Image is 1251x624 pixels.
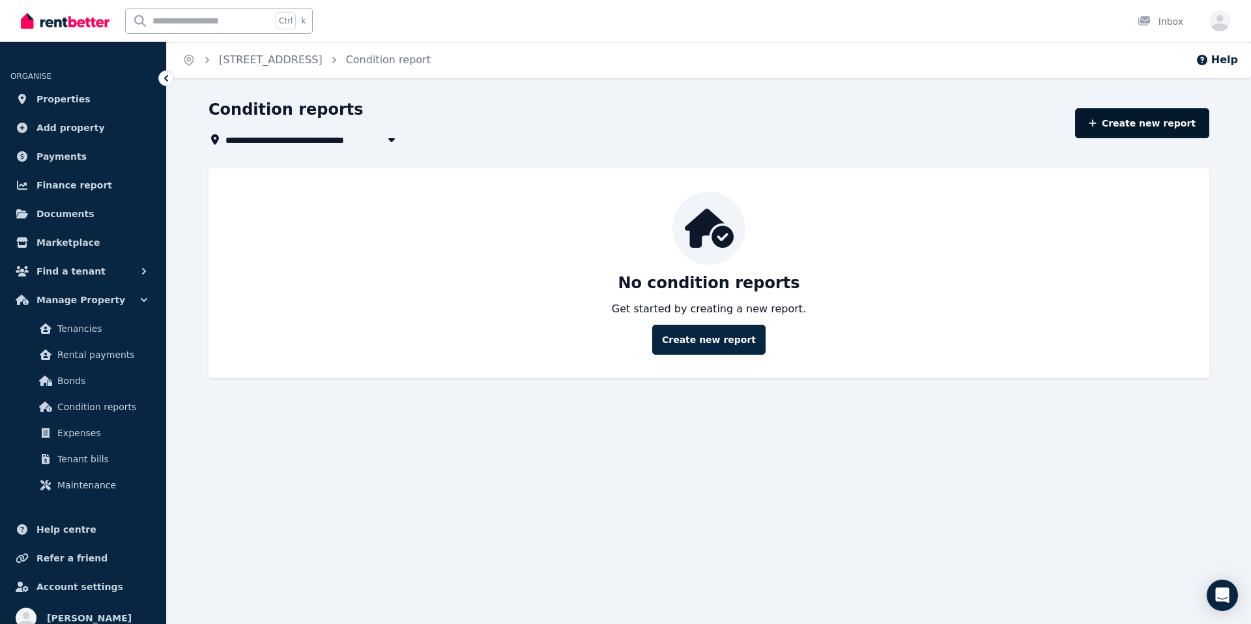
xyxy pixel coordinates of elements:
[16,420,151,446] a: Expenses
[1138,15,1183,28] div: Inbox
[1075,108,1209,138] a: Create new report
[36,522,96,537] span: Help centre
[16,446,151,472] a: Tenant bills
[652,325,766,355] a: Create new report
[16,316,151,342] a: Tenancies
[57,451,145,467] span: Tenant bills
[10,201,156,227] a: Documents
[346,53,431,66] a: Condition report
[57,347,145,363] span: Rental payments
[21,11,109,31] img: RentBetter
[36,579,123,595] span: Account settings
[36,235,100,250] span: Marketplace
[1207,580,1238,611] div: Open Intercom Messenger
[10,115,156,141] a: Add property
[10,516,156,542] a: Help centre
[10,545,156,571] a: Refer a friend
[1196,52,1238,68] button: Help
[57,399,145,415] span: Condition reports
[10,574,156,600] a: Account settings
[16,472,151,498] a: Maintenance
[57,425,145,441] span: Expenses
[612,301,806,317] p: Get started by creating a new report.
[10,86,156,112] a: Properties
[219,53,323,66] a: [STREET_ADDRESS]
[618,273,799,293] p: No condition reports
[10,258,156,284] button: Find a tenant
[36,149,87,164] span: Payments
[10,143,156,170] a: Payments
[57,373,145,389] span: Bonds
[36,263,106,279] span: Find a tenant
[16,394,151,420] a: Condition reports
[36,91,91,107] span: Properties
[276,12,296,29] span: Ctrl
[16,342,151,368] a: Rental payments
[301,16,306,26] span: k
[36,550,108,566] span: Refer a friend
[208,99,364,120] h1: Condition reports
[36,206,94,222] span: Documents
[16,368,151,394] a: Bonds
[57,477,145,493] span: Maintenance
[57,321,145,336] span: Tenancies
[36,292,125,308] span: Manage Property
[10,230,156,256] a: Marketplace
[10,172,156,198] a: Finance report
[167,42,446,78] nav: Breadcrumb
[36,120,105,136] span: Add property
[10,72,51,81] span: ORGANISE
[36,177,112,193] span: Finance report
[10,287,156,313] button: Manage Property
